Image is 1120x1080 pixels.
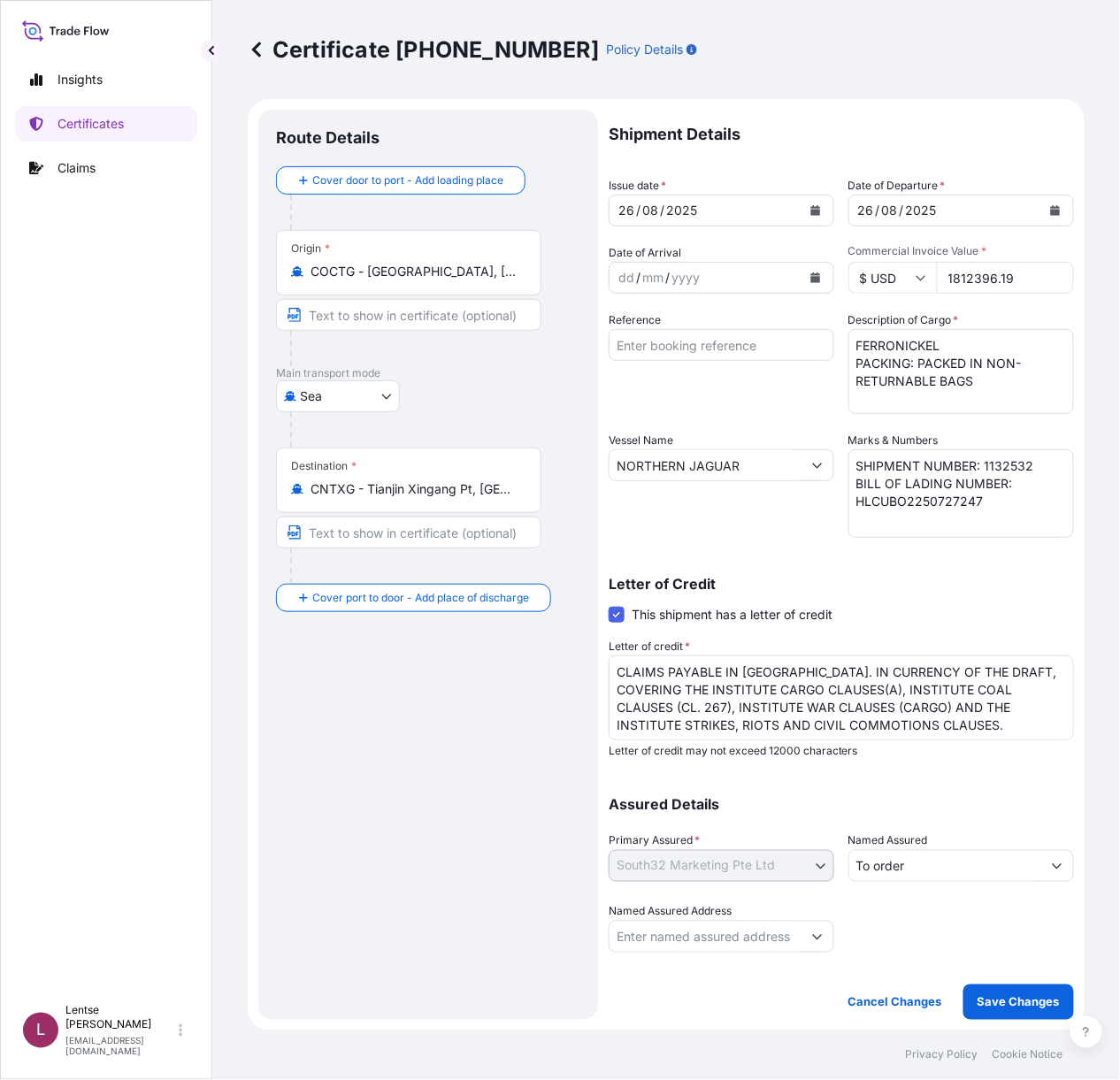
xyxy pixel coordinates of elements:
a: Cookie Notice [993,1048,1063,1062]
p: Certificates [58,115,124,133]
input: Enter booking reference [609,329,834,361]
p: Letter of credit may not exceed 12000 characters [609,744,1074,758]
input: Named Assured Address [610,921,802,953]
button: Cover door to port - Add loading place [276,166,525,195]
button: Calendar [802,196,830,225]
button: Calendar [802,264,830,292]
a: Claims [15,150,197,186]
p: Insights [58,71,103,88]
button: Cancel Changes [834,984,956,1020]
p: Letter of Credit [609,577,1074,591]
button: Show suggestions [1041,850,1073,882]
input: Enter amount [937,262,1074,294]
textarea: FERRONICKEL PACKING: PACKED IN NON-RETURNABLE BAGS [848,329,1074,414]
span: South32 Marketing Pte Ltd [617,857,775,875]
div: year, [670,267,702,288]
button: Show suggestions [802,921,833,953]
input: Assured Name [849,850,1041,882]
input: Text to appear on certificate [276,517,541,548]
a: Privacy Policy [906,1048,978,1062]
div: day, [617,267,636,288]
textarea: SHIPMENT NUMBER: 1132532 BILL OF LADING NUMBER: HLCUBO2250727247 [848,449,1074,538]
div: / [665,267,670,288]
textarea: CLAIMS PAYABLE IN [GEOGRAPHIC_DATA]. IN CURRENCY OF THE DRAFT, COVERING THE INSTITUTE CARGO CLAUS... [609,655,1074,740]
input: Origin [311,263,519,280]
p: Lentse [PERSON_NAME] [65,1004,175,1032]
p: [EMAIL_ADDRESS][DOMAIN_NAME] [65,1036,175,1057]
a: Certificates [15,106,197,142]
div: day, [856,200,876,221]
div: / [660,200,664,221]
label: Vessel Name [609,432,673,449]
button: Select transport [276,380,400,412]
a: Insights [15,62,197,97]
label: Description of Cargo [848,311,959,329]
label: Named Assured Address [609,903,732,921]
span: Sea [300,387,322,405]
input: Type to search vessel name or IMO [610,449,802,481]
p: Save Changes [978,993,1060,1011]
p: Claims [58,159,96,177]
button: South32 Marketing Pte Ltd [609,850,834,882]
span: Cover door to port - Add loading place [312,172,503,189]
input: Text to appear on certificate [276,299,541,331]
p: Shipment Details [609,110,1074,159]
span: Date of Departure [848,177,946,195]
label: Named Assured [848,832,928,850]
button: Cover port to door - Add place of discharge [276,584,551,612]
div: / [900,200,904,221]
div: Origin [291,241,330,256]
label: Letter of credit [609,638,690,655]
div: year, [664,200,699,221]
span: This shipment has a letter of credit [632,606,832,624]
span: Date of Arrival [609,244,681,262]
span: Cover port to door - Add place of discharge [312,589,529,607]
button: Save Changes [963,984,1074,1020]
div: Destination [291,459,357,473]
span: L [36,1022,45,1039]
p: Route Details [276,127,380,149]
label: Marks & Numbers [848,432,939,449]
input: Destination [311,480,519,498]
div: month, [880,200,900,221]
p: Cancel Changes [848,993,942,1011]
div: / [636,200,641,221]
button: Show suggestions [802,449,833,481]
div: day, [617,200,636,221]
span: Primary Assured [609,832,700,850]
p: Policy Details [606,41,683,58]
p: Certificate [PHONE_NUMBER] [248,35,599,64]
div: year, [904,200,939,221]
div: month, [641,267,665,288]
span: Issue date [609,177,666,195]
span: Commercial Invoice Value [848,244,1074,258]
div: / [876,200,880,221]
label: Reference [609,311,661,329]
p: Main transport mode [276,366,580,380]
p: Assured Details [609,797,1074,811]
div: / [636,267,641,288]
div: month, [641,200,660,221]
button: Calendar [1041,196,1070,225]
